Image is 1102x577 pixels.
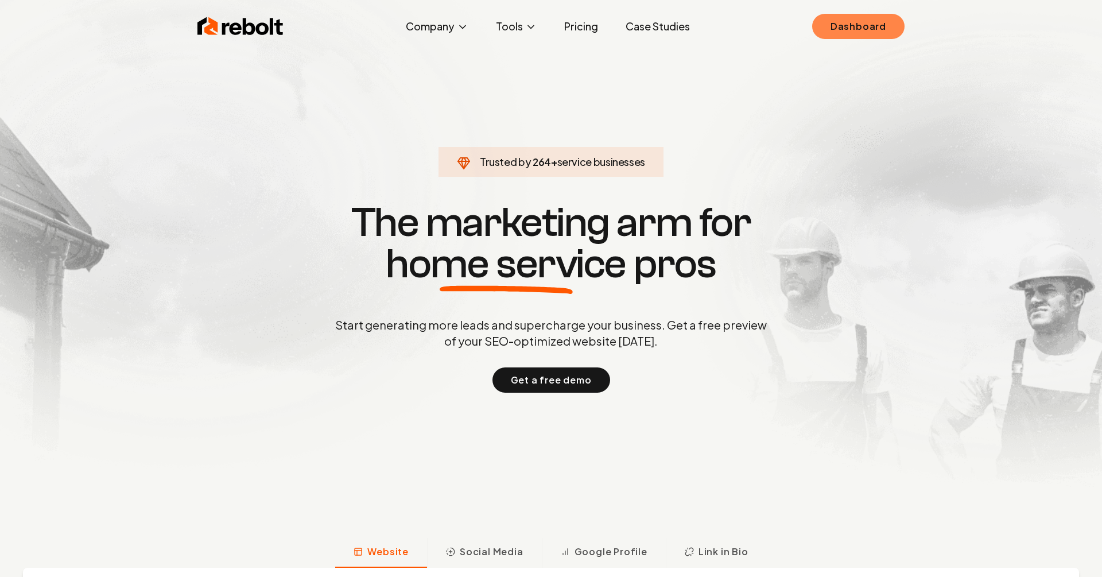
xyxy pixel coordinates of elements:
span: home service [386,243,626,285]
span: + [551,155,557,168]
button: Company [397,15,478,38]
button: Social Media [427,538,542,568]
h1: The marketing arm for pros [275,202,826,285]
a: Case Studies [616,15,699,38]
button: Link in Bio [666,538,767,568]
span: 264 [533,154,551,170]
span: Social Media [460,545,523,559]
span: Google Profile [575,545,647,559]
a: Dashboard [812,14,905,39]
span: Link in Bio [699,545,748,559]
img: Rebolt Logo [197,15,284,38]
p: Start generating more leads and supercharge your business. Get a free preview of your SEO-optimiz... [333,317,769,349]
button: Get a free demo [492,367,610,393]
span: Trusted by [480,155,531,168]
a: Pricing [555,15,607,38]
span: Website [367,545,409,559]
button: Google Profile [542,538,666,568]
button: Website [335,538,427,568]
button: Tools [487,15,546,38]
span: service businesses [557,155,646,168]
